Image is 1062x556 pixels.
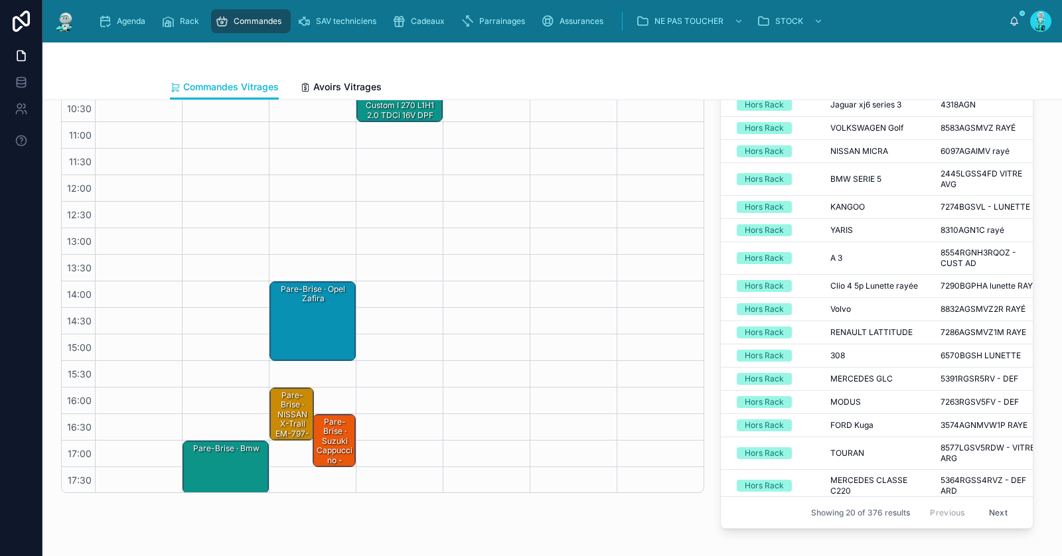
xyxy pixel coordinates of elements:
[737,396,814,408] a: Hors Rack
[830,420,925,431] a: FORD Kuga
[941,123,1039,133] a: 8583AGSMVZ RAYÉ
[117,16,145,27] span: Agenda
[457,9,534,33] a: Parrainages
[830,304,851,314] span: Volvo
[293,9,386,33] a: SAV techniciens
[830,174,925,184] a: BMW SERIE 5
[737,280,814,292] a: Hors Rack
[830,374,925,384] a: MERCEDES GLC
[941,443,1039,464] a: 8577LGSV5RDW - VITRE ARG
[64,236,95,247] span: 13:00
[185,443,267,454] div: Pare-Brise · Bmw
[941,202,1039,212] a: 7274BGSVL - LUNETTE
[66,129,95,141] span: 11:00
[183,441,268,493] div: Pare-Brise · Bmw
[411,16,445,27] span: Cadeaux
[830,100,925,110] a: Jaguar xj6 series 3
[941,374,1018,384] span: 5391RGSR5RV - DEF
[830,397,925,407] a: MODUS
[388,9,454,33] a: Cadeaux
[941,247,1039,269] span: 8554RGNH3RQOZ - CUST AD
[753,9,830,33] a: STOCK
[830,327,925,338] a: RENAULT LATTITUDE
[737,99,814,111] a: Hors Rack
[270,282,355,360] div: Pare-Brise · opel zafira
[941,350,1039,361] a: 6570BGSH LUNETTE
[315,416,354,476] div: Pare-Brise · suzuki cappuccino - 8015ABL
[745,396,784,408] div: Hors Rack
[64,448,95,459] span: 17:00
[745,173,784,185] div: Hors Rack
[830,225,925,236] a: YARIS
[941,304,1039,314] a: 8832AGSMVZ2R RAYÉ
[737,145,814,157] a: Hors Rack
[745,252,784,264] div: Hors Rack
[941,327,1039,338] a: 7286AGSMVZ1M RAYE
[737,252,814,264] a: Hors Rack
[941,420,1027,431] span: 3574AGNMVW1P RAYE
[300,75,382,102] a: Avoirs Vitrages
[359,71,441,141] div: Pare-Brise · FORD Transit/Tourneo GC496FD Transit Custom I 270 L1H1 2.0 TDCi 16V DPF Fourgon cour...
[64,342,95,353] span: 15:00
[830,475,925,496] a: MERCEDES CLASSE C220
[737,173,814,185] a: Hors Rack
[830,123,925,133] a: VOLKSWAGEN Golf
[737,480,814,492] a: Hors Rack
[64,209,95,220] span: 12:30
[830,225,853,236] span: YARIS
[941,202,1030,212] span: 7274BGSVL - LUNETTE
[632,9,750,33] a: NE PAS TOUCHER
[64,421,95,433] span: 16:30
[941,146,1010,157] span: 6097AGAIMV rayé
[94,9,155,33] a: Agenda
[941,397,1039,407] a: 7263RGSV5FV - DEF
[64,368,95,380] span: 15:30
[745,201,784,213] div: Hors Rack
[980,502,1017,523] button: Next
[537,9,613,33] a: Assurances
[830,253,925,263] a: A 3
[941,281,1037,291] span: 7290BGPHA lunette RAYÉ
[830,448,925,458] a: TOURAN
[830,146,888,157] span: NISSAN MICRA
[941,397,1019,407] span: 7263RGSV5FV - DEF
[745,145,784,157] div: Hors Rack
[64,474,95,486] span: 17:30
[811,507,910,518] span: Showing 20 of 376 results
[560,16,603,27] span: Assurances
[272,283,354,305] div: Pare-Brise · opel zafira
[941,304,1025,314] span: 8832AGSMVZ2R RAYÉ
[737,447,814,459] a: Hors Rack
[745,480,784,492] div: Hors Rack
[745,326,784,338] div: Hors Rack
[830,146,925,157] a: NISSAN MICRA
[183,80,279,94] span: Commandes Vitrages
[830,304,925,314] a: Volvo
[941,350,1021,361] span: 6570BGSH LUNETTE
[830,327,913,338] span: RENAULT LATTITUDE
[830,350,845,361] span: 308
[830,100,901,110] span: Jaguar xj6 series 3
[941,225,1039,236] a: 8310AGN1C rayé
[830,374,893,384] span: MERCEDES GLC
[313,415,355,466] div: Pare-Brise · suzuki cappuccino - 8015ABL
[941,475,1039,496] a: 5364RGSS4RVZ - DEF ARD
[211,9,291,33] a: Commandes
[64,182,95,194] span: 12:00
[270,388,314,440] div: Pare-Brise · NISSAN X-Trail EM-797-ZG (T32) 1.6 dCi 16V Xtronic CVT 2WD S&S 130 cv Boîte auto
[830,350,925,361] a: 308
[941,169,1039,190] a: 2445LGSS4FD VITRE AVG
[941,146,1039,157] a: 6097AGAIMV rayé
[737,224,814,236] a: Hors Rack
[64,103,95,114] span: 10:30
[941,281,1039,291] a: 7290BGPHA lunette RAYÉ
[830,281,925,291] a: Clio 4 5p Lunette rayée
[66,156,95,167] span: 11:30
[830,420,873,431] span: FORD Kuga
[830,123,903,133] span: VOLKSWAGEN Golf
[941,100,1039,110] a: 4318AGN
[313,80,382,94] span: Avoirs Vitrages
